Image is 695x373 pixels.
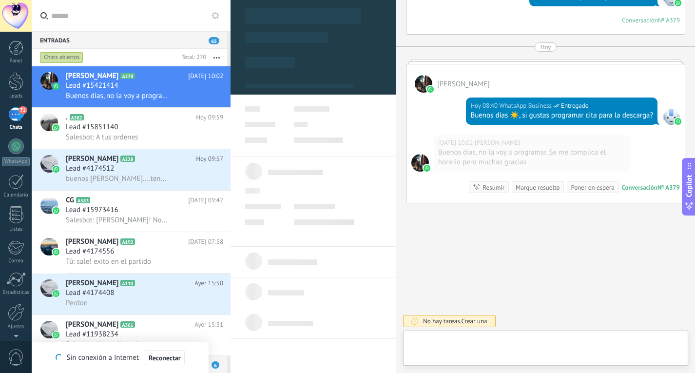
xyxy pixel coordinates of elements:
[188,71,223,81] span: [DATE] 10:02
[662,107,680,125] span: WhatsApp Business
[66,320,118,330] span: [PERSON_NAME]
[194,320,223,330] span: Ayer 15:31
[66,237,118,247] span: [PERSON_NAME]
[66,91,170,100] span: Buenos dias, no la voy a programar. Se me complica el horario pero muchas gracias
[438,138,475,148] div: [DATE] 10:02
[66,247,114,256] span: Lead #4174556
[66,71,118,81] span: [PERSON_NAME]
[32,66,231,107] a: avataricon[PERSON_NAME]A379[DATE] 10:02Lead #15421414Buenos dias, no la voy a programar. Se me co...
[475,138,520,148] span: Alondra Lopez
[53,166,59,173] img: icon
[2,93,30,99] div: Leads
[424,165,430,172] img: waba.svg
[66,288,114,298] span: Lead #4174408
[53,332,59,338] img: icon
[56,350,184,366] div: Sin conexión a Internet
[516,183,560,192] div: Marque resuelto
[66,81,118,91] span: Lead #15421414
[658,16,680,24] div: № A379
[438,148,626,167] div: Buenos dias, no la voy a programar. Se me complica el horario pero muchas gracias
[53,249,59,255] img: icon
[53,124,59,131] img: icon
[2,324,30,330] div: Ajustes
[120,156,135,162] span: A228
[2,58,30,64] div: Panel
[66,216,170,225] span: Salesbot: [PERSON_NAME]! Nos vemos a las 12
[470,101,499,111] div: Hoy 08:40
[120,280,135,286] span: A110
[19,106,27,114] span: 71
[2,258,30,264] div: Correo
[622,16,658,24] div: Conversación
[32,149,231,190] a: avataricon[PERSON_NAME]A228Hoy 09:57Lead #4174512buenos [PERSON_NAME]....tendrá [PERSON_NAME][DAT...
[188,237,223,247] span: [DATE] 07:58
[149,354,181,361] span: Reconectar
[212,361,219,369] span: 6
[657,183,680,192] div: № A379
[120,238,135,245] span: A192
[461,317,487,325] span: Crear una
[66,340,170,349] span: Salesbot: Me pudiera dar su segundo apellido ya tengo un par de [PERSON_NAME] registrados. Para p...
[66,164,114,174] span: Lead #4174512
[561,101,589,111] span: Entregado
[2,192,30,198] div: Calendario
[196,113,223,122] span: Hoy 09:59
[2,226,30,233] div: Listas
[120,321,135,328] span: A361
[2,157,30,166] div: WhatsApp
[66,278,118,288] span: [PERSON_NAME]
[499,101,552,111] span: WhatsApp Business
[32,191,231,232] a: avatariconCGA383[DATE] 09:42Lead #15973416Salesbot: [PERSON_NAME]! Nos vemos a las 12
[66,205,118,215] span: Lead #15973416
[40,52,83,63] div: Chats abiertos
[66,257,151,266] span: Tú: sale! exito en el partido
[437,79,490,89] span: Alondra Lopez
[53,290,59,297] img: icon
[483,183,504,192] div: Resumir
[66,196,74,205] span: CG
[541,42,551,52] div: Hoy
[66,174,170,183] span: buenos [PERSON_NAME]....tendrá [PERSON_NAME][DATE] disponibilidad para una fisioterapia a las 4:0...
[196,154,223,164] span: Hoy 09:57
[470,111,653,120] div: Buenos días ☀️, si gustas programar cita para la descarga?
[675,118,681,125] img: waba.svg
[177,53,206,62] div: Total: 270
[206,49,227,66] button: Más
[684,175,694,197] span: Copilot
[120,73,135,79] span: A379
[622,183,657,192] div: Conversación
[32,31,227,49] div: Entradas
[209,37,219,44] span: 65
[427,86,434,93] img: waba.svg
[32,108,231,149] a: avataricon.A382Hoy 09:59Lead #15851140Salesbot: A tus ordenes
[188,196,223,205] span: [DATE] 09:42
[415,75,432,93] span: Alondra Lopez
[32,232,231,273] a: avataricon[PERSON_NAME]A192[DATE] 07:58Lead #4174556Tú: sale! exito en el partido
[194,278,223,288] span: Ayer 15:50
[70,114,84,120] span: A382
[66,330,118,339] span: Lead #11938234
[2,124,30,131] div: Chats
[66,154,118,164] span: [PERSON_NAME]
[423,317,487,325] div: No hay tareas.
[32,315,231,356] a: avataricon[PERSON_NAME]A361Ayer 15:31Lead #11938234Salesbot: Me pudiera dar su segundo apellido y...
[145,350,185,366] button: Reconectar
[66,133,138,142] span: Salesbot: A tus ordenes
[53,83,59,90] img: icon
[66,113,68,122] span: .
[32,274,231,314] a: avataricon[PERSON_NAME]A110Ayer 15:50Lead #4174408Perdon
[411,154,429,172] span: Alondra Lopez
[53,207,59,214] img: icon
[66,122,118,132] span: Lead #15851140
[571,183,614,192] div: Poner en espera
[2,290,30,296] div: Estadísticas
[66,298,88,308] span: Perdon
[76,197,90,203] span: A383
